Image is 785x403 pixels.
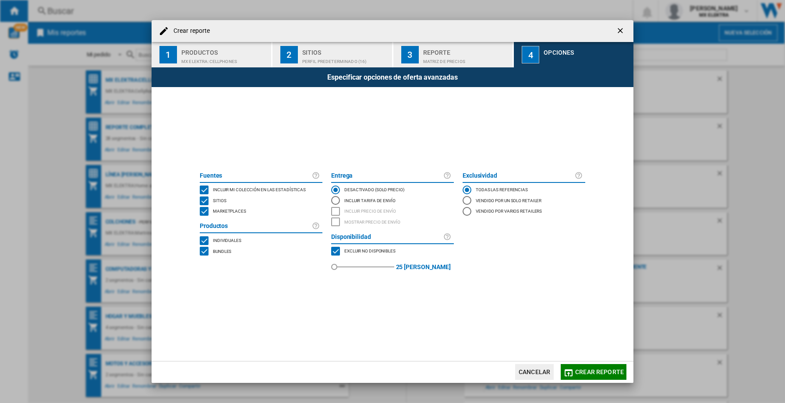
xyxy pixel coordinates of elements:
md-checkbox: SHOW DELIVERY PRICE [331,217,454,228]
md-slider: red [334,256,394,277]
span: Incluir mi colección en las estadísticas [213,186,306,192]
div: Especificar opciones de oferta avanzadas [152,67,633,87]
div: Perfil predeterminado (16) [302,55,389,64]
span: Mostrar precio de envío [344,218,400,224]
div: MX ELEKTRA:Cellphones [181,55,268,64]
button: 2 Sitios Perfil predeterminado (16) [272,42,393,67]
label: Exclusividad [463,171,575,181]
md-checkbox: SINGLE [200,235,322,246]
div: Sitios [302,46,389,55]
md-radio-button: DESACTIVADO (solo precio) [331,185,454,195]
div: 1 [159,46,177,63]
ng-md-icon: getI18NText('BUTTONS.CLOSE_DIALOG') [616,26,626,37]
div: Matriz de precios [423,55,509,64]
md-radio-button: Vendido por un solo retailer [463,195,585,206]
md-checkbox: SITES [200,195,322,206]
md-checkbox: BUNDLES [200,246,322,257]
div: 4 [522,46,539,63]
md-checkbox: INCLUDE MY SITE [200,185,322,196]
md-checkbox: MARKETPLACES [200,206,322,217]
span: Marketplaces [213,207,246,214]
md-checkbox: INCLUDE DELIVERY PRICE [331,206,454,217]
div: Productos [181,46,268,55]
span: Crear reporte [575,368,624,375]
button: getI18NText('BUTTONS.CLOSE_DIALOG') [612,22,630,40]
h4: Crear reporte [169,27,210,35]
div: 2 [280,46,298,63]
label: Productos [200,221,312,231]
span: Incluir precio de envío [344,207,396,214]
button: 3 Reporte Matriz de precios [393,42,514,67]
div: 3 [401,46,419,63]
button: 4 Opciones [514,42,633,67]
md-radio-button: Vendido por varios retailers [463,206,585,217]
label: 25 [PERSON_NAME] [396,256,451,277]
label: Fuentes [200,171,312,181]
label: Disponibilidad [331,232,443,242]
div: Opciones [544,46,630,55]
md-checkbox: MARKETPLACES [331,246,454,257]
label: Entrega [331,171,443,181]
span: Excluir no disponibles [344,247,396,253]
button: 1 Productos MX ELEKTRA:Cellphones [152,42,272,67]
span: Individuales [213,237,241,243]
button: Crear reporte [561,364,626,380]
md-radio-button: Incluir tarifa de envío [331,195,454,206]
span: Sitios [213,197,226,203]
div: Reporte [423,46,509,55]
button: Cancelar [515,364,554,380]
md-radio-button: Todas las referencias [463,185,585,195]
span: Bundles [213,248,231,254]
